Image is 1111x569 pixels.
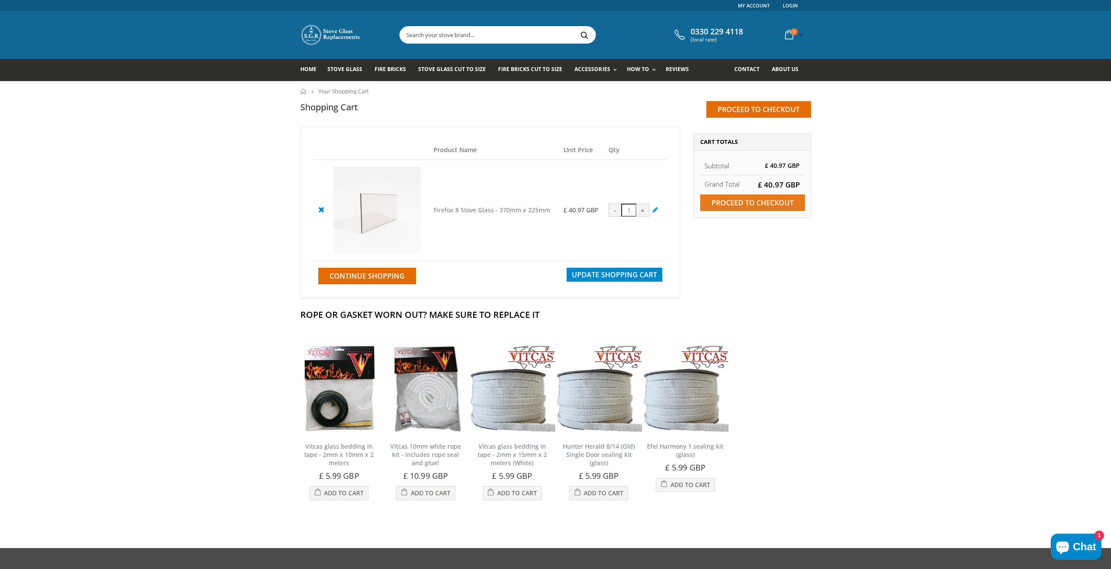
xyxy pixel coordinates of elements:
[318,87,369,95] span: Your Shopping Cart
[665,462,705,473] span: £ 5.99 GBP
[469,345,555,432] img: Vitcas stove glass bedding in tape
[411,489,451,497] span: Add to Cart
[296,345,382,432] img: Vitcas stove glass bedding in tape
[647,442,723,459] a: Efel Harmony 1 sealing kit (glass)
[572,270,657,279] span: Update Shopping Cart
[330,271,405,281] span: Continue Shopping
[705,180,740,188] strong: Grand Total
[706,101,811,118] input: Proceed to checkout
[563,442,635,467] a: Hunter Herald 8/14 (Old) Single Door sealing kit (glass)
[390,442,461,467] a: Vitcas 10mm white rope kit - includes rope seal and glue!
[375,59,413,81] a: Fire Bricks
[375,65,406,73] span: Fire Bricks
[318,268,416,284] a: Continue Shopping
[604,140,666,160] th: Qty
[575,27,595,43] button: Search
[304,442,374,467] a: Vitcas glass bedding in tape - 2mm x 10mm x 2 meters
[700,138,738,146] span: Cart Totals
[772,59,805,81] a: About us
[433,206,550,214] a: Firefox 8 Stove Glass - 370mm x 225mm
[310,486,368,500] button: Add to Cart
[791,28,798,35] span: 1
[781,26,805,43] a: 1
[758,180,800,190] span: £ 40.97 GBP
[705,161,729,170] span: Subtotal
[300,101,358,113] h1: Shopping Cart
[627,59,660,81] a: How To
[478,442,547,467] a: Vitcas glass bedding in tape - 2mm x 15mm x 2 meters (White)
[483,486,542,500] button: Add to Cart
[691,27,743,37] span: 0330 229 4118
[666,59,695,81] a: Reviews
[642,345,729,432] img: Vitcas stove glass bedding in tape
[396,486,455,500] button: Add to Cart
[418,59,492,81] a: Stove Glass Cut To Size
[672,27,743,43] a: 0330 229 4118 (local rate)
[564,206,598,214] span: £ 40.97 GBP
[734,65,760,73] span: Contact
[584,489,623,497] span: Add to Cart
[492,470,532,481] span: £ 5.99 GBP
[324,489,364,497] span: Add to Cart
[700,194,805,211] input: Proceed to checkout
[319,470,359,481] span: £ 5.99 GBP
[691,37,743,43] span: (local rate)
[559,140,604,160] th: Unit Price
[418,65,486,73] span: Stove Glass Cut To Size
[300,309,811,320] h2: Rope Or Gasket Worn Out? Make Sure To Replace It
[765,161,800,170] span: £ 40.97 GBP
[627,65,649,73] span: How To
[569,486,628,500] button: Add to Cart
[334,167,421,254] img: Firefox 8 Stove Glass - 370mm x 225mm
[656,478,715,492] button: Add to Cart
[666,65,689,73] span: Reviews
[574,65,610,73] span: Accessories
[609,204,622,217] div: -
[772,65,798,73] span: About us
[498,65,562,73] span: Fire Bricks Cut To Size
[567,268,662,282] button: Update Shopping Cart
[300,65,316,73] span: Home
[1048,534,1104,562] inbox-online-store-chat: Shopify online store chat
[555,345,642,432] img: Vitcas stove glass bedding in tape
[671,480,710,489] span: Add to Cart
[300,24,361,46] img: Stove Glass Replacement
[574,59,621,81] a: Accessories
[403,470,448,481] span: £ 10.99 GBP
[300,59,323,81] a: Home
[429,140,560,160] th: Product Name
[327,59,369,81] a: Stove Glass
[382,345,469,432] img: Vitcas white rope, glue and gloves kit 10mm
[636,204,649,217] div: +
[497,489,537,497] span: Add to Cart
[300,89,307,94] a: Home
[400,27,693,43] input: Search your stove brand...
[734,59,766,81] a: Contact
[579,470,619,481] span: £ 5.99 GBP
[327,65,362,73] span: Stove Glass
[498,59,569,81] a: Fire Bricks Cut To Size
